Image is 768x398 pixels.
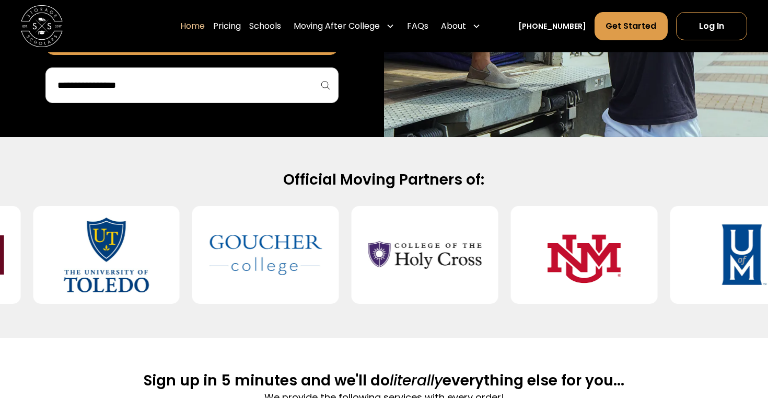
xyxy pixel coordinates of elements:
img: University of Toledo [50,214,163,295]
h2: Official Moving Partners of: [49,170,719,190]
a: Schools [249,12,281,41]
span: literally [390,370,443,391]
img: Storage Scholars main logo [21,5,63,47]
a: [PHONE_NUMBER] [518,21,586,32]
img: College of the Holy Cross [368,214,482,295]
a: Pricing [213,12,241,41]
div: About [437,12,485,41]
a: FAQs [407,12,428,41]
div: Moving After College [294,20,380,32]
h2: Sign up in 5 minutes and we'll do everything else for you... [144,371,624,391]
div: Moving After College [289,12,399,41]
a: Get Started [595,12,667,40]
img: University of New Mexico [528,214,641,295]
a: Home [180,12,205,41]
a: Log In [676,12,747,40]
img: Goucher College [209,214,322,295]
div: About [441,20,466,32]
a: home [21,5,63,47]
